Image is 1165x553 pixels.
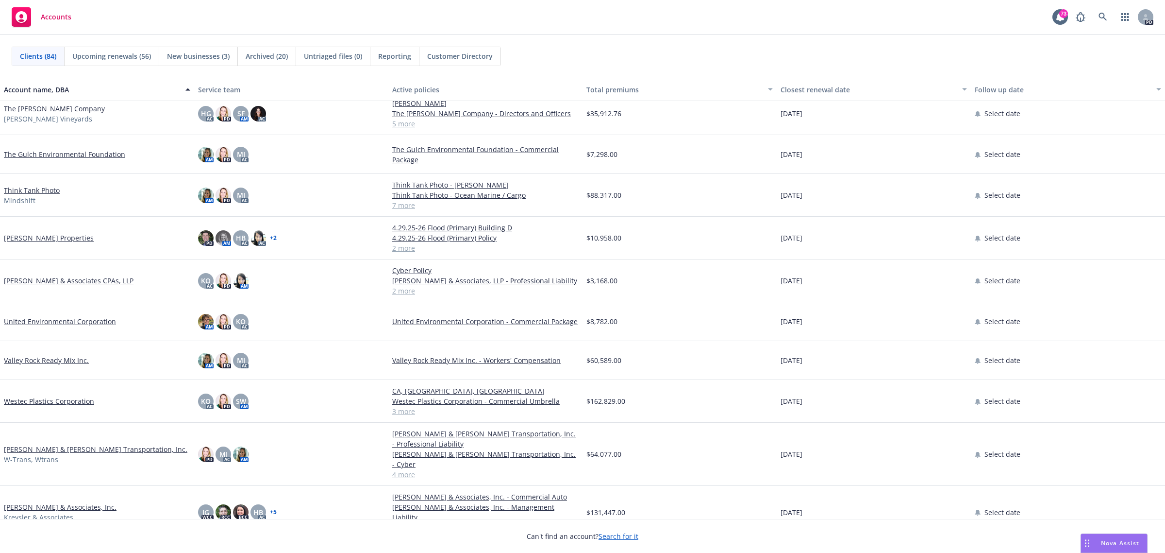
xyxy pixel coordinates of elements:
[198,230,214,246] img: photo
[198,447,214,462] img: photo
[270,235,277,241] a: + 2
[1059,9,1068,18] div: 73
[270,509,277,515] a: + 5
[236,396,246,406] span: SW
[233,273,249,289] img: photo
[781,276,802,286] span: [DATE]
[527,531,638,541] span: Can't find an account?
[198,314,214,329] img: photo
[781,233,802,243] span: [DATE]
[392,85,579,95] div: Active policies
[392,396,579,406] a: Westec Plastics Corporation - Commercial Umbrella
[246,51,288,61] span: Archived (20)
[250,230,266,246] img: photo
[781,190,802,200] span: [DATE]
[216,273,231,289] img: photo
[781,108,802,119] span: [DATE]
[781,85,956,95] div: Closest renewal date
[198,353,214,368] img: photo
[4,149,125,159] a: The Gulch Environmental Foundation
[216,147,231,162] img: photo
[392,265,579,276] a: Cyber Policy
[167,51,230,61] span: New businesses (3)
[777,78,971,101] button: Closest renewal date
[984,276,1020,286] span: Select date
[4,85,180,95] div: Account name, DBA
[216,188,231,203] img: photo
[392,286,579,296] a: 2 more
[392,233,579,243] a: 4.29.25-26 Flood (Primary) Policy
[984,149,1020,159] span: Select date
[194,78,388,101] button: Service team
[201,108,211,119] span: HG
[586,276,617,286] span: $3,168.00
[304,51,362,61] span: Untriaged files (0)
[4,114,92,124] span: [PERSON_NAME] Vineyards
[4,316,116,327] a: United Environmental Corporation
[4,396,94,406] a: Westec Plastics Corporation
[971,78,1165,101] button: Follow up date
[781,396,802,406] span: [DATE]
[781,507,802,518] span: [DATE]
[586,449,621,459] span: $64,077.00
[1093,7,1113,27] a: Search
[202,507,209,518] span: JG
[586,316,617,327] span: $8,782.00
[392,180,579,190] a: Think Tank Photo - [PERSON_NAME]
[216,504,231,520] img: photo
[984,190,1020,200] span: Select date
[392,243,579,253] a: 2 more
[388,78,582,101] button: Active policies
[781,316,802,327] span: [DATE]
[392,119,579,129] a: 5 more
[984,108,1020,119] span: Select date
[1081,534,1093,553] div: Drag to move
[233,447,249,462] img: photo
[984,233,1020,243] span: Select date
[4,276,133,286] a: [PERSON_NAME] & Associates CPAs, LLP
[219,449,228,459] span: MJ
[216,353,231,368] img: photo
[216,230,231,246] img: photo
[253,507,263,518] span: HB
[1101,539,1139,547] span: Nova Assist
[586,190,621,200] span: $88,317.00
[198,85,384,95] div: Service team
[781,149,802,159] span: [DATE]
[392,502,579,522] a: [PERSON_NAME] & Associates, Inc. - Management Liability
[4,195,35,206] span: Mindshift
[781,355,802,365] span: [DATE]
[237,190,245,200] span: MJ
[984,449,1020,459] span: Select date
[984,316,1020,327] span: Select date
[392,223,579,233] a: 4.29.25-26 Flood (Primary) Building D
[586,233,621,243] span: $10,958.00
[237,108,245,119] span: SF
[233,504,249,520] img: photo
[392,190,579,200] a: Think Tank Photo - Ocean Marine / Cargo
[599,532,638,541] a: Search for it
[392,200,579,210] a: 7 more
[4,355,89,365] a: Valley Rock Ready Mix Inc.
[1081,534,1148,553] button: Nova Assist
[201,276,211,286] span: KO
[586,507,625,518] span: $131,447.00
[4,454,58,465] span: W-Trans, Wtrans
[20,51,56,61] span: Clients (84)
[392,386,579,396] a: CA, [GEOGRAPHIC_DATA], [GEOGRAPHIC_DATA]
[781,449,802,459] span: [DATE]
[216,394,231,409] img: photo
[392,406,579,416] a: 3 more
[392,469,579,480] a: 4 more
[72,51,151,61] span: Upcoming renewals (56)
[1071,7,1090,27] a: Report a Bug
[984,355,1020,365] span: Select date
[8,3,75,31] a: Accounts
[4,104,105,114] a: The [PERSON_NAME] Company
[4,502,116,512] a: [PERSON_NAME] & Associates, Inc.
[975,85,1150,95] div: Follow up date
